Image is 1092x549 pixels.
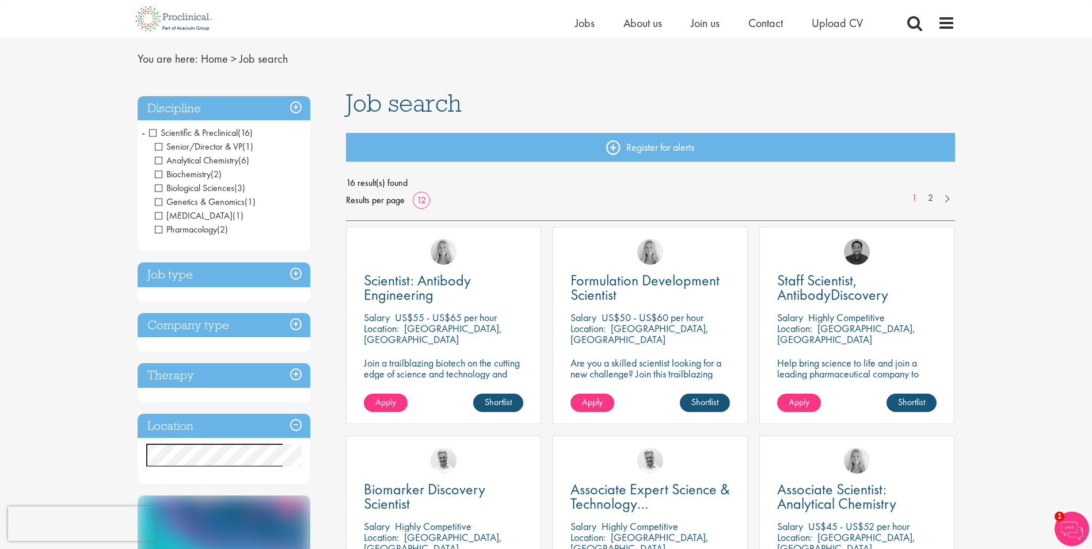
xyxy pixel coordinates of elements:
[238,127,253,139] span: (16)
[431,448,456,474] img: Joshua Bye
[1055,512,1089,546] img: Chatbot
[602,520,678,533] p: Highly Competitive
[142,124,145,141] span: -
[395,311,497,324] p: US$55 - US$65 per hour
[155,209,243,222] span: Laboratory Technician
[777,273,937,302] a: Staff Scientist, AntibodyDiscovery
[777,357,937,412] p: Help bring science to life and join a leading pharmaceutical company to play a key role in delive...
[570,322,606,335] span: Location:
[570,531,606,544] span: Location:
[201,51,228,66] a: breadcrumb link
[777,322,812,335] span: Location:
[364,311,390,324] span: Salary
[364,531,399,544] span: Location:
[431,239,456,265] img: Shannon Briggs
[364,479,485,513] span: Biomarker Discovery Scientist
[364,322,399,335] span: Location:
[922,192,939,205] a: 2
[473,394,523,412] a: Shortlist
[777,479,896,513] span: Associate Scientist: Analytical Chemistry
[138,313,310,338] h3: Company type
[138,363,310,388] h3: Therapy
[242,140,253,152] span: (1)
[233,209,243,222] span: (1)
[364,273,523,302] a: Scientist: Antibody Engineering
[155,196,245,208] span: Genetics & Genomics
[602,311,703,324] p: US$50 - US$60 per hour
[149,127,238,139] span: Scientific & Preclinical
[155,168,222,180] span: Biochemistry
[155,182,245,194] span: Biological Sciences
[245,196,256,208] span: (1)
[570,520,596,533] span: Salary
[886,394,937,412] a: Shortlist
[375,396,396,408] span: Apply
[8,506,155,541] iframe: reCAPTCHA
[637,239,663,265] img: Shannon Briggs
[570,311,596,324] span: Salary
[138,96,310,121] h3: Discipline
[217,223,228,235] span: (2)
[211,168,222,180] span: (2)
[346,133,955,162] a: Register for alerts
[680,394,730,412] a: Shortlist
[570,270,720,304] span: Formulation Development Scientist
[364,520,390,533] span: Salary
[623,16,662,30] a: About us
[582,396,603,408] span: Apply
[364,322,502,346] p: [GEOGRAPHIC_DATA], [GEOGRAPHIC_DATA]
[1055,512,1064,521] span: 1
[575,16,595,30] a: Jobs
[155,154,249,166] span: Analytical Chemistry
[777,531,812,544] span: Location:
[149,127,253,139] span: Scientific & Preclinical
[777,270,888,304] span: Staff Scientist, AntibodyDiscovery
[364,270,471,304] span: Scientist: Antibody Engineering
[138,414,310,439] h3: Location
[155,223,228,235] span: Pharmacology
[346,87,462,119] span: Job search
[808,520,910,533] p: US$45 - US$52 per hour
[138,51,198,66] span: You are here:
[906,192,923,205] a: 1
[346,192,405,209] span: Results per page
[637,448,663,474] img: Joshua Bye
[138,262,310,287] h3: Job type
[570,322,709,346] p: [GEOGRAPHIC_DATA], [GEOGRAPHIC_DATA]
[812,16,863,30] a: Upload CV
[364,482,523,511] a: Biomarker Discovery Scientist
[777,394,821,412] a: Apply
[777,482,937,511] a: Associate Scientist: Analytical Chemistry
[570,479,730,528] span: Associate Expert Science & Technology ([MEDICAL_DATA])
[748,16,783,30] a: Contact
[234,182,245,194] span: (3)
[364,394,408,412] a: Apply
[395,520,471,533] p: Highly Competitive
[155,140,253,152] span: Senior/Director & VP
[155,196,256,208] span: Genetics & Genomics
[238,154,249,166] span: (6)
[155,154,238,166] span: Analytical Chemistry
[364,357,523,401] p: Join a trailblazing biotech on the cutting edge of science and technology and make a change in th...
[844,239,870,265] img: Mike Raletz
[570,482,730,511] a: Associate Expert Science & Technology ([MEDICAL_DATA])
[155,140,242,152] span: Senior/Director & VP
[808,311,885,324] p: Highly Competitive
[777,311,803,324] span: Salary
[570,273,730,302] a: Formulation Development Scientist
[570,357,730,412] p: Are you a skilled scientist looking for a new challenge? Join this trailblazing biotech on the cu...
[691,16,720,30] span: Join us
[155,223,217,235] span: Pharmacology
[844,448,870,474] img: Shannon Briggs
